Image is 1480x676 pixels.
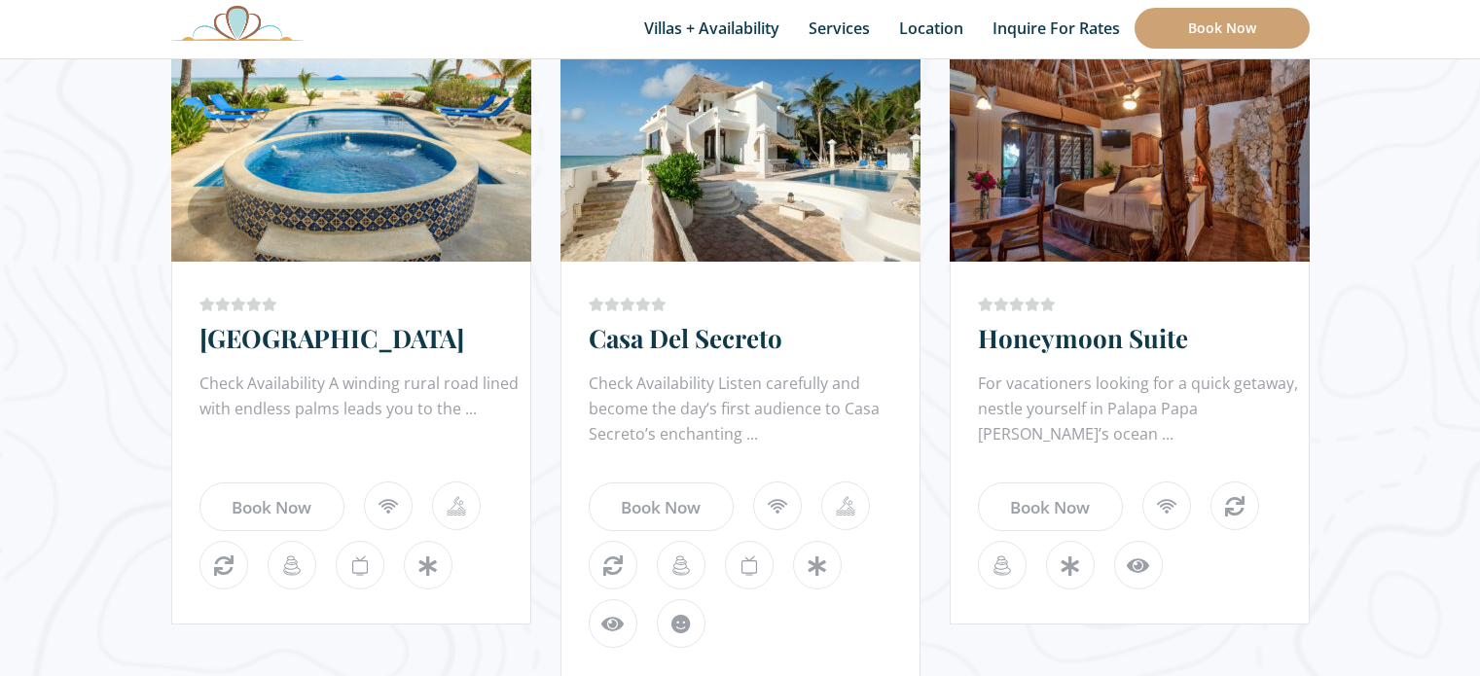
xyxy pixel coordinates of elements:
[171,5,304,41] img: Awesome Logo
[589,371,920,448] div: Check Availability Listen carefully and become the day’s first audience to Casa Secreto’s enchant...
[199,321,464,355] a: [GEOGRAPHIC_DATA]
[1135,8,1310,49] a: Book Now
[199,482,344,531] a: Book Now
[978,371,1309,448] div: For vacationers looking for a quick getaway, nestle yourself in Palapa Papa [PERSON_NAME]’s ocean...
[978,482,1123,531] a: Book Now
[978,321,1188,355] a: Honeymoon Suite
[199,371,530,448] div: Check Availability A winding rural road lined with endless palms leads you to the ...
[589,482,734,531] a: Book Now
[589,321,782,355] a: Casa Del Secreto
